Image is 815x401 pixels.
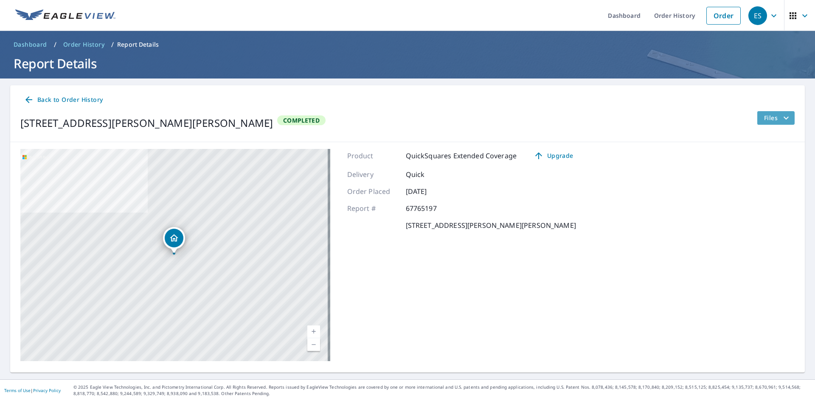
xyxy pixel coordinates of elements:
a: Order History [60,38,108,51]
a: Dashboard [10,38,51,51]
p: Delivery [347,169,398,179]
a: Upgrade [527,149,580,163]
p: [STREET_ADDRESS][PERSON_NAME][PERSON_NAME] [406,220,576,230]
a: Back to Order History [20,92,106,108]
li: / [54,39,56,50]
div: Dropped pin, building 1, Residential property, 1032 Anderson Quary Road Winnsboro, SC 29180 [163,227,185,253]
span: Order History [63,40,104,49]
h1: Report Details [10,55,805,72]
li: / [111,39,114,50]
a: Order [706,7,741,25]
p: Quick [406,169,457,179]
span: Upgrade [532,151,575,161]
p: 67765197 [406,203,457,213]
span: Back to Order History [24,95,103,105]
span: Dashboard [14,40,47,49]
nav: breadcrumb [10,38,805,51]
p: [DATE] [406,186,457,196]
a: Privacy Policy [33,387,61,393]
p: Report Details [117,40,159,49]
p: | [4,388,61,393]
a: Terms of Use [4,387,31,393]
p: Product [347,151,398,161]
button: filesDropdownBtn-67765197 [757,111,795,125]
a: Current Level 17, Zoom Out [307,338,320,351]
p: © 2025 Eagle View Technologies, Inc. and Pictometry International Corp. All Rights Reserved. Repo... [73,384,811,397]
div: ES [748,6,767,25]
div: [STREET_ADDRESS][PERSON_NAME][PERSON_NAME] [20,115,273,131]
a: Current Level 17, Zoom In [307,325,320,338]
span: Completed [278,116,325,124]
p: Report # [347,203,398,213]
span: Files [764,113,791,123]
p: Order Placed [347,186,398,196]
img: EV Logo [15,9,115,22]
p: QuickSquares Extended Coverage [406,151,517,161]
